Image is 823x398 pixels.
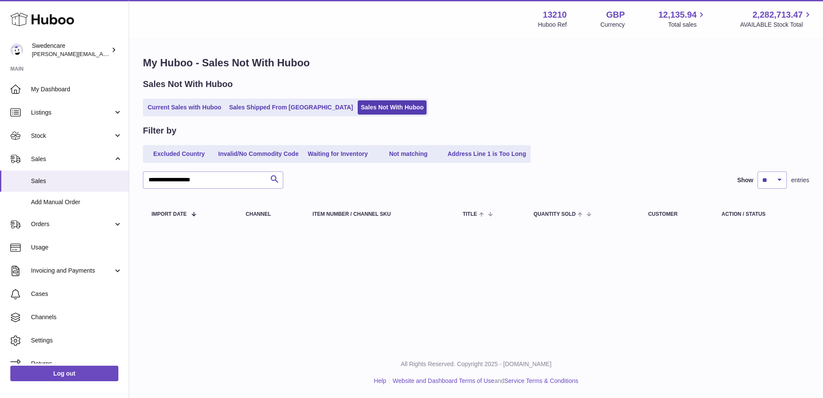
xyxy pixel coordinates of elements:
[152,211,187,217] span: Import date
[445,147,529,161] a: Address Line 1 is Too Long
[374,377,387,384] a: Help
[10,44,23,56] img: simon.shaw@swedencare.co.uk
[543,9,567,21] strong: 13210
[668,21,706,29] span: Total sales
[145,100,224,115] a: Current Sales with Huboo
[600,21,625,29] div: Currency
[226,100,356,115] a: Sales Shipped From [GEOGRAPHIC_DATA]
[358,100,427,115] a: Sales Not With Huboo
[31,132,113,140] span: Stock
[740,21,813,29] span: AVAILABLE Stock Total
[737,176,753,184] label: Show
[143,56,809,70] h1: My Huboo - Sales Not With Huboo
[658,9,706,29] a: 12,135.94 Total sales
[145,147,213,161] a: Excluded Country
[215,147,302,161] a: Invalid/No Commodity Code
[538,21,567,29] div: Huboo Ref
[31,85,122,93] span: My Dashboard
[31,290,122,298] span: Cases
[658,9,696,21] span: 12,135.94
[606,9,625,21] strong: GBP
[31,177,122,185] span: Sales
[648,211,705,217] div: Customer
[374,147,443,161] a: Not matching
[740,9,813,29] a: 2,282,713.47 AVAILABLE Stock Total
[31,336,122,345] span: Settings
[31,198,122,206] span: Add Manual Order
[393,377,494,384] a: Website and Dashboard Terms of Use
[31,155,113,163] span: Sales
[463,211,477,217] span: Title
[721,211,801,217] div: Action / Status
[32,42,109,58] div: Swedencare
[143,125,176,137] h2: Filter by
[246,211,295,217] div: Channel
[136,360,816,368] p: All Rights Reserved. Copyright 2025 - [DOMAIN_NAME]
[143,78,233,90] h2: Sales Not With Huboo
[390,377,578,385] li: and
[31,109,113,117] span: Listings
[31,313,122,321] span: Channels
[312,211,446,217] div: Item Number / Channel SKU
[31,243,122,252] span: Usage
[303,147,372,161] a: Waiting for Inventory
[504,377,579,384] a: Service Terms & Conditions
[752,9,803,21] span: 2,282,713.47
[31,220,113,228] span: Orders
[31,360,122,368] span: Returns
[534,211,576,217] span: Quantity Sold
[10,366,118,381] a: Log out
[32,50,219,57] span: [PERSON_NAME][EMAIL_ADDRESS][PERSON_NAME][DOMAIN_NAME]
[791,176,809,184] span: entries
[31,267,113,275] span: Invoicing and Payments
